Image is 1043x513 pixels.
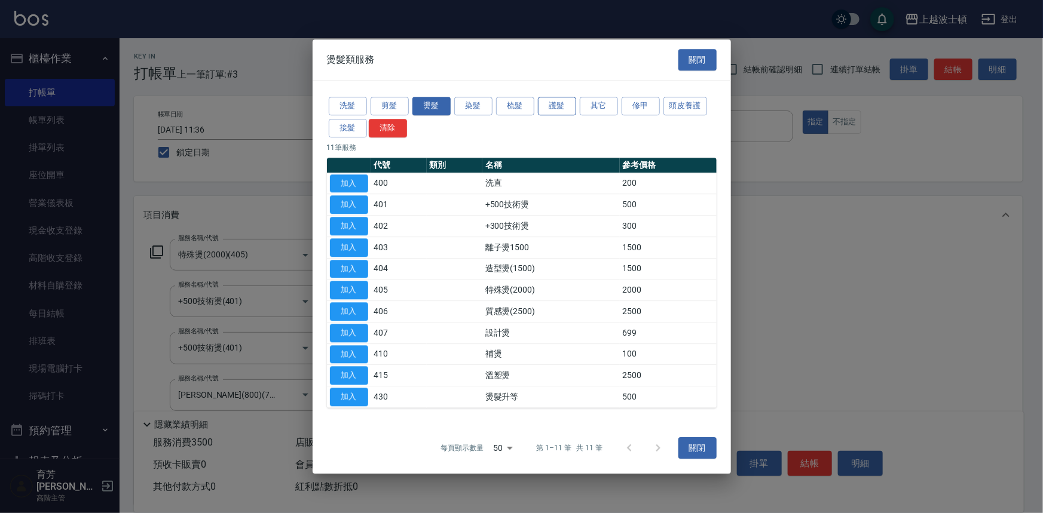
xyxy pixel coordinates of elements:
button: 加入 [330,281,368,300]
td: 406 [371,301,427,322]
button: 染髮 [454,97,493,115]
td: 100 [620,343,717,365]
td: 補燙 [482,343,620,365]
td: 離子燙1500 [482,237,620,259]
button: 修甲 [622,97,660,115]
button: 加入 [330,260,368,278]
button: 其它 [580,97,618,115]
button: 頭皮養護 [663,97,708,115]
td: 403 [371,237,427,259]
th: 類別 [427,158,482,173]
button: 加入 [330,324,368,342]
button: 加入 [330,302,368,321]
button: 關閉 [678,49,717,71]
td: 1500 [620,237,717,259]
td: 405 [371,279,427,301]
th: 名稱 [482,158,620,173]
td: 2000 [620,279,717,301]
td: 1500 [620,258,717,279]
button: 梳髮 [496,97,534,115]
p: 每頁顯示數量 [441,443,484,453]
div: 50 [488,432,517,464]
button: 加入 [330,238,368,257]
td: 質感燙(2500) [482,301,620,322]
td: 燙髮升等 [482,386,620,408]
button: 加入 [330,174,368,193]
button: 加入 [330,217,368,235]
button: 洗髮 [329,97,367,115]
button: 清除 [369,119,407,137]
td: 造型燙(1500) [482,258,620,279]
td: 402 [371,216,427,237]
button: 燙髮 [412,97,451,115]
td: +500技術燙 [482,194,620,216]
th: 參考價格 [620,158,717,173]
td: 407 [371,322,427,344]
td: 400 [371,173,427,194]
span: 燙髮類服務 [327,54,375,66]
p: 第 1–11 筆 共 11 筆 [536,443,602,453]
button: 剪髮 [371,97,409,115]
td: 洗直 [482,173,620,194]
button: 加入 [330,388,368,406]
td: 設計燙 [482,322,620,344]
td: 415 [371,365,427,386]
td: 699 [620,322,717,344]
td: 300 [620,216,717,237]
td: 200 [620,173,717,194]
td: 溫塑燙 [482,365,620,386]
button: 接髮 [329,119,367,137]
button: 護髮 [538,97,576,115]
td: 特殊燙(2000) [482,279,620,301]
button: 加入 [330,196,368,214]
td: 404 [371,258,427,279]
td: 500 [620,194,717,216]
td: 430 [371,386,427,408]
td: +300技術燙 [482,216,620,237]
td: 401 [371,194,427,216]
td: 2500 [620,365,717,386]
td: 500 [620,386,717,408]
td: 410 [371,343,427,365]
button: 加入 [330,345,368,364]
button: 關閉 [678,437,717,459]
th: 代號 [371,158,427,173]
td: 2500 [620,301,717,322]
p: 11 筆服務 [327,142,717,153]
button: 加入 [330,367,368,385]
